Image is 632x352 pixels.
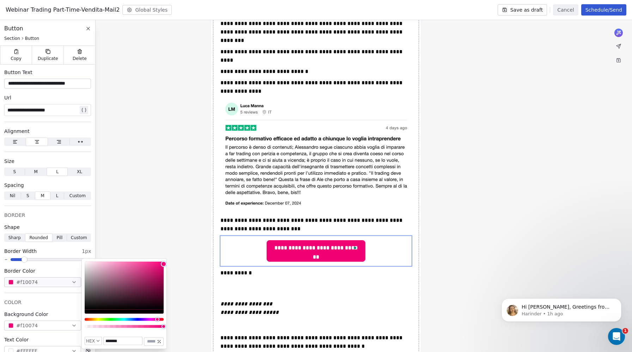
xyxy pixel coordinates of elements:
span: 1 [622,328,628,334]
span: S [26,193,29,199]
span: To enrich screen reader interactions, please activate Accessibility in Grammarly extension settings [267,241,365,255]
span: Background Color [4,311,48,318]
span: #f10074 [16,322,38,329]
span: Shape [4,224,20,231]
span: Size [4,158,14,165]
button: Schedule/Send [581,4,626,16]
span: Button [25,36,39,41]
div: Hue [85,318,164,321]
span: Section [4,36,20,41]
div: Alpha [85,325,164,328]
span: Button [4,24,23,33]
span: Nil [10,193,16,199]
span: Copy [11,56,22,61]
span: S [13,169,16,175]
span: Webinar Trading Part-Time-Vendita-Mail2 [6,6,120,14]
span: Border Width [4,248,37,255]
div: BORDER [4,212,91,219]
span: Alignment [4,128,30,135]
span: Text Color [4,336,29,343]
div: Color [85,262,164,310]
span: Duplicate [38,56,58,61]
span: L [56,193,59,199]
button: Cancel [553,4,578,16]
span: Custom [69,193,86,199]
span: Url [4,94,11,101]
span: XL [77,169,82,175]
div: COLOR [4,299,91,306]
span: Spacing [4,182,24,189]
span: #f10074 [16,279,38,286]
span: Custom [71,235,87,241]
iframe: Intercom notifications message [491,284,632,333]
span: Delete [73,56,87,61]
span: Sharp [8,235,21,241]
span: Border Color [4,267,35,274]
button: Save as draft [498,4,547,16]
iframe: Intercom live chat [608,328,625,345]
button: HEX [85,337,102,345]
span: M [34,169,37,175]
span: 1px [82,248,91,255]
button: Global Styles [122,5,172,15]
span: Pill [56,235,62,241]
button: #f10074 [4,277,81,287]
span: Button Text [4,69,32,76]
button: #f10074 [4,321,81,330]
